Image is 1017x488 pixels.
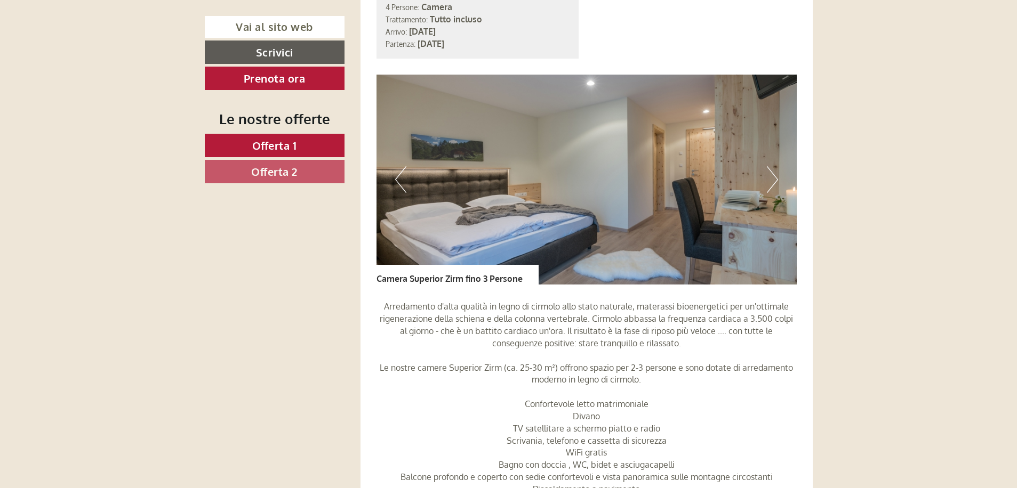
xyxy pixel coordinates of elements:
small: Trattamento: [386,15,428,24]
span: Offerta 1 [252,139,297,152]
div: Berghotel Alpenrast [16,31,162,39]
small: 4 Persone: [386,3,419,12]
span: Offerta 2 [251,165,298,178]
div: Buon giorno, come possiamo aiutarla? [8,29,167,61]
img: image [377,75,797,284]
button: Invia [362,276,421,299]
b: [DATE] [409,26,436,37]
small: Partenza: [386,39,415,48]
b: Camera [421,2,452,12]
div: Camera Superior Zirm fino 3 Persone [377,265,539,285]
small: 18:34 [16,52,162,59]
button: Next [767,166,778,193]
a: Vai al sito web [205,16,345,38]
a: Prenota ora [205,67,345,90]
div: mercoledì [180,8,241,26]
div: Le nostre offerte [205,109,345,128]
a: Scrivici [205,40,345,64]
b: Tutto incluso [430,14,482,25]
small: Arrivo: [386,27,407,36]
b: [DATE] [418,38,444,49]
button: Previous [395,166,406,193]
